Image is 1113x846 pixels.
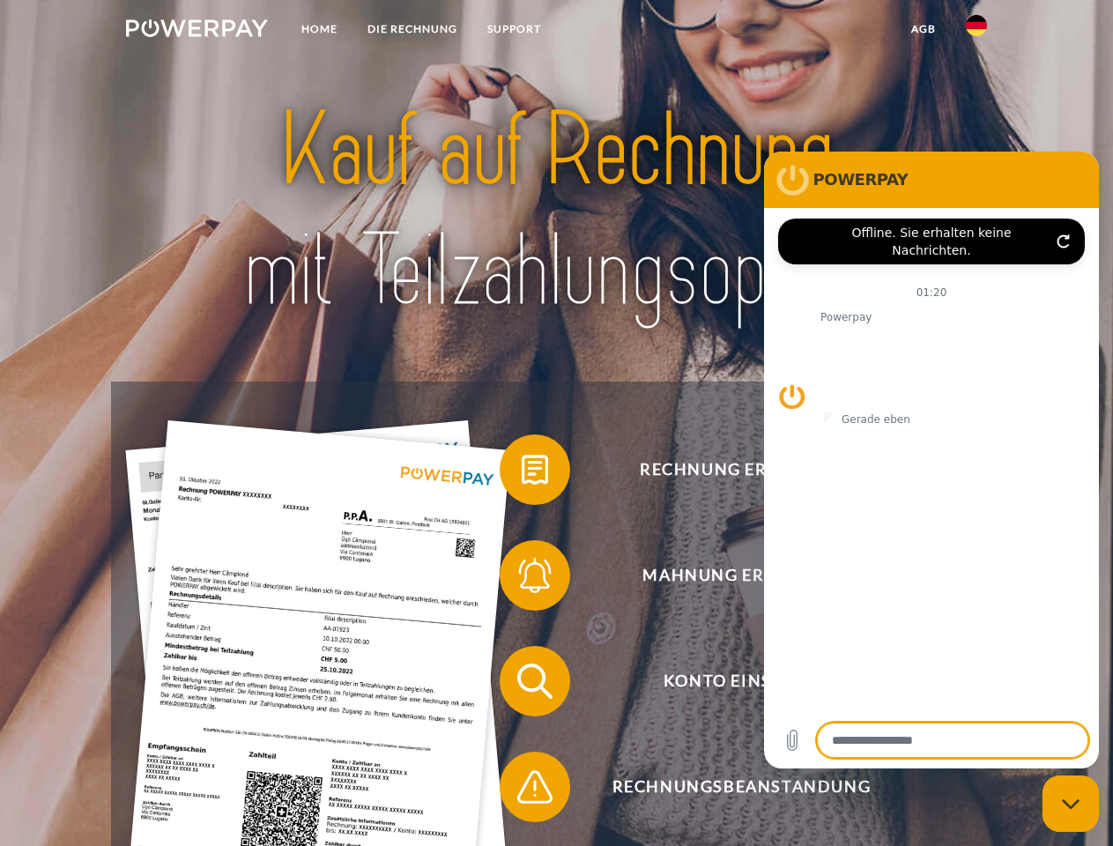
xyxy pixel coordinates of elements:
img: logo-powerpay-white.svg [126,19,268,37]
iframe: Messaging-Fenster [764,152,1099,768]
img: qb_bill.svg [513,448,557,492]
iframe: Schaltfläche zum Öffnen des Messaging-Fensters; Konversation läuft [1043,775,1099,832]
a: agb [896,13,951,45]
a: SUPPORT [472,13,556,45]
span: Rechnungsbeanstandung [525,752,957,822]
button: Rechnung erhalten? [500,434,958,505]
a: Home [286,13,352,45]
span: Rechnung erhalten? [525,434,957,505]
button: Konto einsehen [500,646,958,716]
span: Konto einsehen [525,646,957,716]
img: qb_warning.svg [513,765,557,809]
span: Mahnung erhalten? [525,540,957,611]
button: Mahnung erhalten? [500,540,958,611]
a: DIE RECHNUNG [352,13,472,45]
img: title-powerpay_de.svg [168,85,945,338]
img: qb_search.svg [513,659,557,703]
img: de [966,15,987,36]
button: Rechnungsbeanstandung [500,752,958,822]
img: qb_bell.svg [513,553,557,597]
